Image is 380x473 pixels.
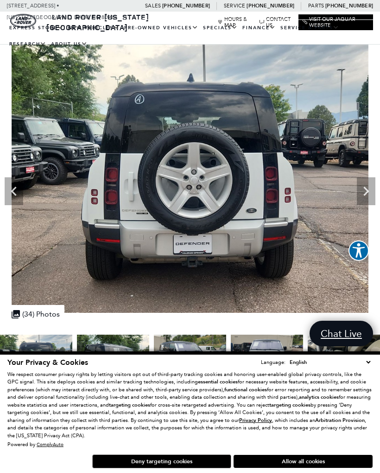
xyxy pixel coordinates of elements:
[224,386,267,393] strong: functional cookies
[7,371,373,440] p: We respect consumer privacy rights by letting visitors opt out of third-party tracking cookies an...
[348,240,369,261] button: Explore your accessibility options
[316,327,367,340] span: Chat Live
[303,16,369,28] a: Visit Our Jaguar Website
[247,2,294,9] a: [PHONE_NUMBER]
[198,378,238,385] strong: essential cookies
[7,357,88,368] span: Your Privacy & Cookies
[261,360,285,365] div: Language:
[7,20,373,52] nav: Main Navigation
[308,335,380,389] img: Used 2020 Fuji White Land Rover SE image 16
[109,402,150,408] strong: targeting cookies
[231,335,303,389] img: Used 2020 Fuji White Land Rover SE image 15
[325,2,373,9] a: [PHONE_NUMBER]
[278,20,342,36] a: Service & Parts
[10,14,36,28] a: land-rover
[162,2,210,9] a: [PHONE_NUMBER]
[315,417,365,424] strong: Arbitration Provision
[348,240,369,263] aside: Accessibility Help Desk
[269,402,310,408] strong: targeting cookies
[7,3,116,20] a: [STREET_ADDRESS] • [US_STATE][GEOGRAPHIC_DATA], CO 80905
[234,455,373,468] button: Allow all cookies
[7,442,63,447] div: Powered by
[7,20,66,36] a: EXPRESS STORE
[66,20,122,36] a: New Vehicles
[5,177,23,205] div: Previous
[299,394,339,401] strong: analytics cookies
[92,454,231,468] button: Deny targeting cookies
[7,36,49,52] a: Research
[122,20,201,36] a: Pre-Owned Vehicles
[239,417,272,424] u: Privacy Policy
[154,335,226,389] img: Used 2020 Fuji White Land Rover SE image 14
[46,12,149,32] a: Land Rover [US_STATE][GEOGRAPHIC_DATA]
[287,358,373,367] select: Language Select
[49,36,90,52] a: About Us
[357,177,375,205] div: Next
[240,20,278,36] a: Finance
[77,335,149,389] img: Used 2020 Fuji White Land Rover SE image 13
[10,14,36,28] img: Land Rover
[201,20,240,36] a: Specials
[7,305,64,323] div: (34) Photos
[37,441,63,447] a: ComplyAuto
[218,16,255,28] a: Hours & Map
[310,321,373,346] a: Chat Live
[260,16,294,28] a: Contact Us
